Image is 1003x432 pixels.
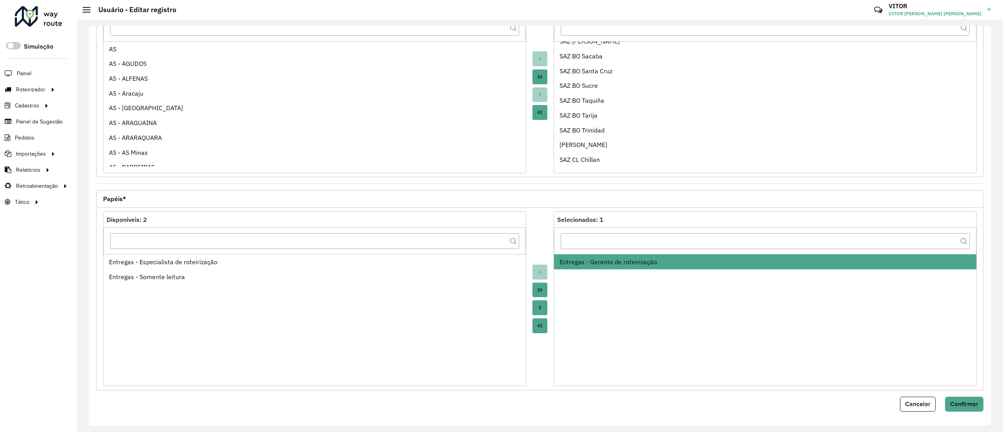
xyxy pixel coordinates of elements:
[109,162,521,172] div: AS - BARREIRAS
[91,5,176,14] h2: Usuário - Editar registro
[889,2,981,10] h3: VITOR
[559,66,971,76] div: SAZ BO Santa Cruz
[559,155,971,164] div: SAZ CL Chillan
[532,318,547,333] button: Move All to Source
[15,134,34,142] span: Pedidos
[24,42,53,51] label: Simulação
[16,182,58,190] span: Retroalimentação
[532,105,547,120] button: Move All to Source
[109,89,521,98] div: AS - Aracaju
[559,36,971,46] div: SAZ [PERSON_NAME]
[109,74,521,83] div: AS - ALFENAS
[532,283,547,298] button: Move All to Target
[109,44,521,54] div: AS
[559,96,971,105] div: SAZ BO Taquiña
[17,69,31,78] span: Painel
[889,10,981,17] span: VITOR [PERSON_NAME] [PERSON_NAME]
[103,196,126,202] span: Papéis*
[16,150,46,158] span: Importações
[870,2,887,18] a: Contato Rápido
[945,397,983,412] button: Confirmar
[532,69,547,84] button: Move All to Target
[109,133,521,142] div: AS - ARARAQUARA
[559,81,971,90] div: SAZ BO Sucre
[16,166,40,174] span: Relatórios
[532,300,547,315] button: Move to Source
[557,215,973,224] div: Selecionados: 1
[109,257,521,267] div: Entregas - Especialista de roteirização
[559,125,971,135] div: SAZ BO Trinidad
[905,401,931,407] span: Cancelar
[15,102,39,110] span: Cadastros
[559,257,971,267] div: Entregas - Gerente de roteirização
[559,51,971,61] div: SAZ BO Sacaba
[107,215,523,224] div: Disponíveis: 2
[109,118,521,127] div: AS - ARAGUAINA
[559,111,971,120] div: SAZ BO Tarija
[109,272,521,281] div: Entregas - Somente leitura
[15,198,29,206] span: Tático
[950,401,978,407] span: Confirmar
[16,118,63,126] span: Painel de Sugestão
[109,59,521,68] div: AS - AGUDOS
[109,103,521,113] div: AS - [GEOGRAPHIC_DATA]
[16,85,45,94] span: Roteirizador
[900,397,936,412] button: Cancelar
[109,148,521,157] div: AS - AS Minas
[559,140,971,149] div: [PERSON_NAME]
